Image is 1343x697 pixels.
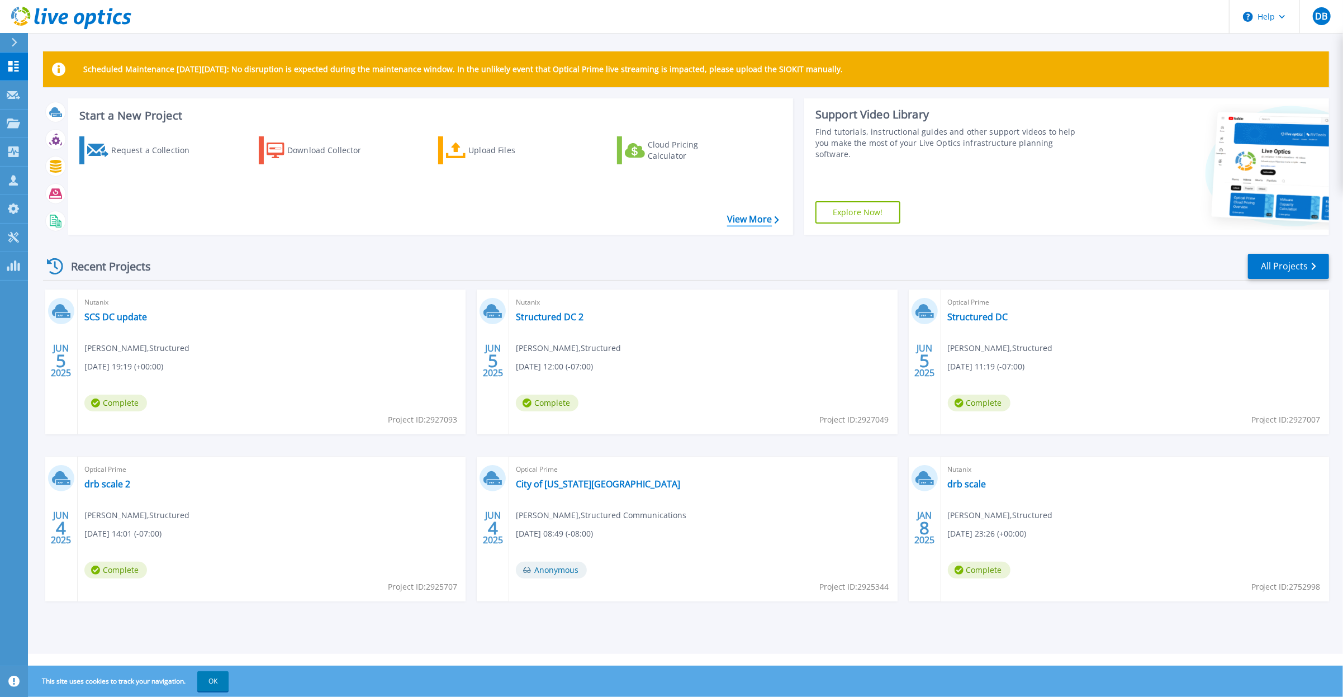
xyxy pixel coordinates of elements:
div: JUN 2025 [50,340,72,381]
span: Complete [84,395,147,411]
span: Anonymous [516,562,587,579]
div: JUN 2025 [482,508,504,548]
a: Explore Now! [815,201,900,224]
span: Nutanix [948,463,1322,476]
span: Complete [948,562,1010,579]
span: [PERSON_NAME] , Structured [84,342,189,354]
span: [DATE] 08:49 (-08:00) [516,528,593,540]
span: Project ID: 2927007 [1251,414,1321,426]
span: Optical Prime [84,463,459,476]
p: Scheduled Maintenance [DATE][DATE]: No disruption is expected during the maintenance window. In t... [83,65,843,74]
a: Structured DC 2 [516,311,583,323]
span: [PERSON_NAME] , Structured [84,509,189,521]
span: [DATE] 23:26 (+00:00) [948,528,1027,540]
span: [PERSON_NAME] , Structured Communications [516,509,686,521]
span: This site uses cookies to track your navigation. [31,671,229,691]
a: Upload Files [438,136,563,164]
div: Find tutorials, instructional guides and other support videos to help you make the most of your L... [815,126,1086,160]
span: Project ID: 2927093 [388,414,457,426]
a: Structured DC [948,311,1008,323]
span: [DATE] 12:00 (-07:00) [516,361,593,373]
span: [PERSON_NAME] , Structured [948,509,1053,521]
button: OK [197,671,229,691]
span: 4 [488,523,498,533]
a: Download Collector [259,136,383,164]
span: Optical Prime [516,463,890,476]
span: [DATE] 19:19 (+00:00) [84,361,163,373]
a: View More [727,214,779,225]
span: 5 [56,356,66,366]
span: Project ID: 2752998 [1251,581,1321,593]
a: SCS DC update [84,311,147,323]
span: [DATE] 14:01 (-07:00) [84,528,162,540]
span: [PERSON_NAME] , Structured [516,342,621,354]
div: Cloud Pricing Calculator [648,139,737,162]
h3: Start a New Project [79,110,779,122]
a: drb scale [948,478,986,490]
div: Support Video Library [815,107,1086,122]
span: Project ID: 2925344 [820,581,889,593]
a: Request a Collection [79,136,204,164]
span: [PERSON_NAME] , Structured [948,342,1053,354]
span: Complete [948,395,1010,411]
div: JUN 2025 [914,340,935,381]
span: Project ID: 2927049 [820,414,889,426]
div: JAN 2025 [914,508,935,548]
div: Request a Collection [111,139,201,162]
span: Nutanix [84,296,459,309]
div: JUN 2025 [482,340,504,381]
span: 4 [56,523,66,533]
a: drb scale 2 [84,478,130,490]
span: [DATE] 11:19 (-07:00) [948,361,1025,373]
span: Nutanix [516,296,890,309]
div: Download Collector [287,139,377,162]
span: Project ID: 2925707 [388,581,457,593]
div: Recent Projects [43,253,166,280]
span: 8 [919,523,929,533]
span: Complete [516,395,578,411]
span: 5 [919,356,929,366]
div: Upload Files [468,139,558,162]
a: All Projects [1248,254,1329,279]
a: City of [US_STATE][GEOGRAPHIC_DATA] [516,478,680,490]
span: Optical Prime [948,296,1322,309]
span: Complete [84,562,147,579]
span: DB [1315,12,1327,21]
a: Cloud Pricing Calculator [617,136,742,164]
div: JUN 2025 [50,508,72,548]
span: 5 [488,356,498,366]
